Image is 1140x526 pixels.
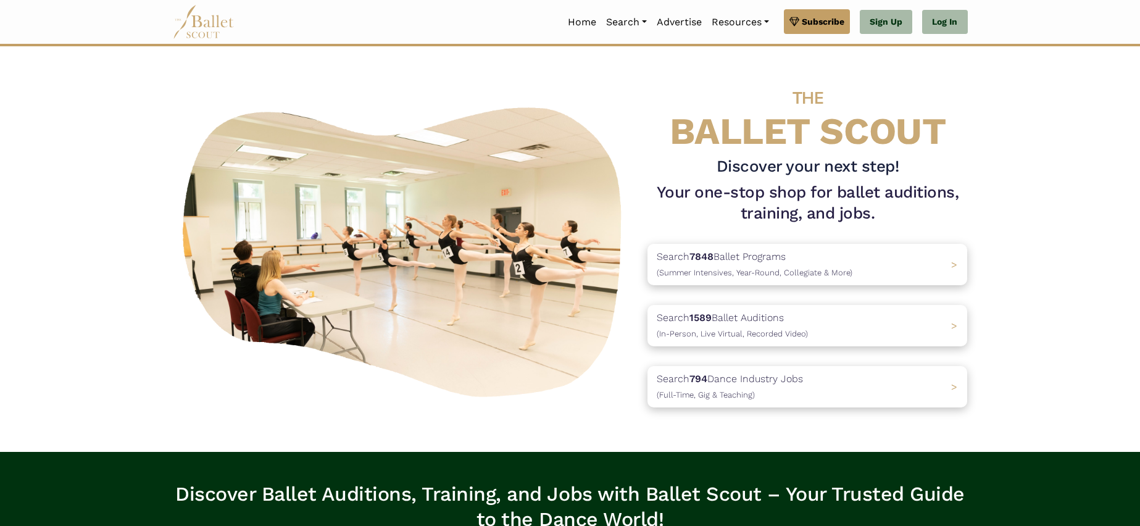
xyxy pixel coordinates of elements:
[860,10,912,35] a: Sign Up
[657,310,808,341] p: Search Ballet Auditions
[657,390,755,399] span: (Full-Time, Gig & Teaching)
[173,94,638,404] img: A group of ballerinas talking to each other in a ballet studio
[951,259,957,270] span: >
[951,381,957,393] span: >
[647,244,967,285] a: Search7848Ballet Programs(Summer Intensives, Year-Round, Collegiate & More)>
[793,88,823,108] span: THE
[647,366,967,407] a: Search794Dance Industry Jobs(Full-Time, Gig & Teaching) >
[802,15,844,28] span: Subscribe
[652,9,707,35] a: Advertise
[647,156,967,177] h3: Discover your next step!
[647,305,967,346] a: Search1589Ballet Auditions(In-Person, Live Virtual, Recorded Video) >
[707,9,774,35] a: Resources
[657,329,808,338] span: (In-Person, Live Virtual, Recorded Video)
[647,71,967,151] h4: BALLET SCOUT
[922,10,967,35] a: Log In
[657,371,803,403] p: Search Dance Industry Jobs
[689,312,712,324] b: 1589
[657,268,852,277] span: (Summer Intensives, Year-Round, Collegiate & More)
[689,373,707,385] b: 794
[647,182,967,224] h1: Your one-stop shop for ballet auditions, training, and jobs.
[657,249,852,280] p: Search Ballet Programs
[601,9,652,35] a: Search
[563,9,601,35] a: Home
[784,9,850,34] a: Subscribe
[789,15,799,28] img: gem.svg
[951,320,957,332] span: >
[689,251,714,262] b: 7848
